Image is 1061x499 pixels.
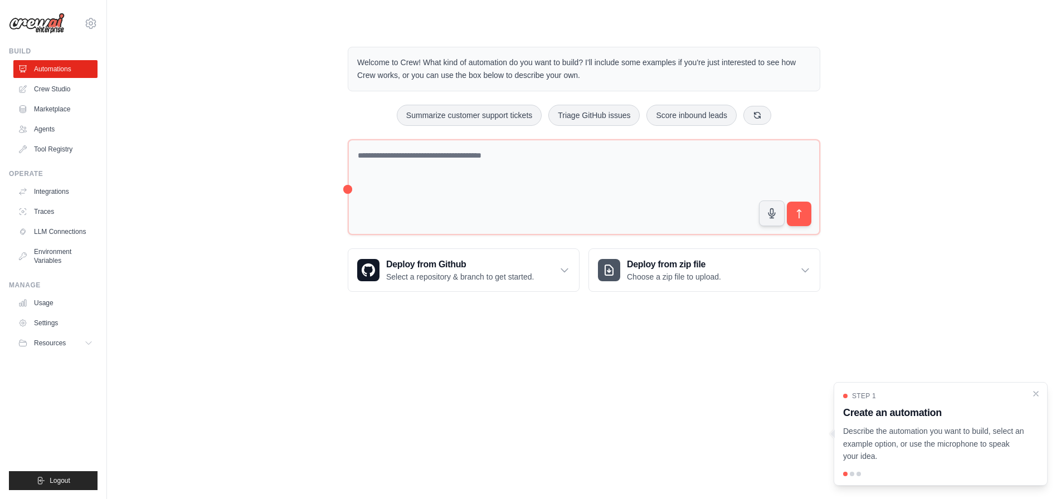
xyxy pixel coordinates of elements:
[627,271,721,282] p: Choose a zip file to upload.
[13,314,98,332] a: Settings
[13,334,98,352] button: Resources
[386,258,534,271] h3: Deploy from Github
[9,47,98,56] div: Build
[357,56,811,82] p: Welcome to Crew! What kind of automation do you want to build? I'll include some examples if you'...
[843,425,1025,463] p: Describe the automation you want to build, select an example option, or use the microphone to spe...
[34,339,66,348] span: Resources
[13,183,98,200] a: Integrations
[397,105,542,126] button: Summarize customer support tickets
[13,60,98,78] a: Automations
[627,258,721,271] h3: Deploy from zip file
[50,476,70,485] span: Logout
[843,405,1025,420] h3: Create an automation
[386,271,534,282] p: Select a repository & branch to get started.
[13,294,98,312] a: Usage
[9,169,98,178] div: Operate
[548,105,640,126] button: Triage GitHub issues
[13,100,98,118] a: Marketplace
[646,105,737,126] button: Score inbound leads
[13,243,98,270] a: Environment Variables
[13,223,98,241] a: LLM Connections
[852,392,876,400] span: Step 1
[13,203,98,221] a: Traces
[9,281,98,290] div: Manage
[9,471,98,490] button: Logout
[1031,389,1040,398] button: Close walkthrough
[13,80,98,98] a: Crew Studio
[9,13,65,34] img: Logo
[13,120,98,138] a: Agents
[13,140,98,158] a: Tool Registry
